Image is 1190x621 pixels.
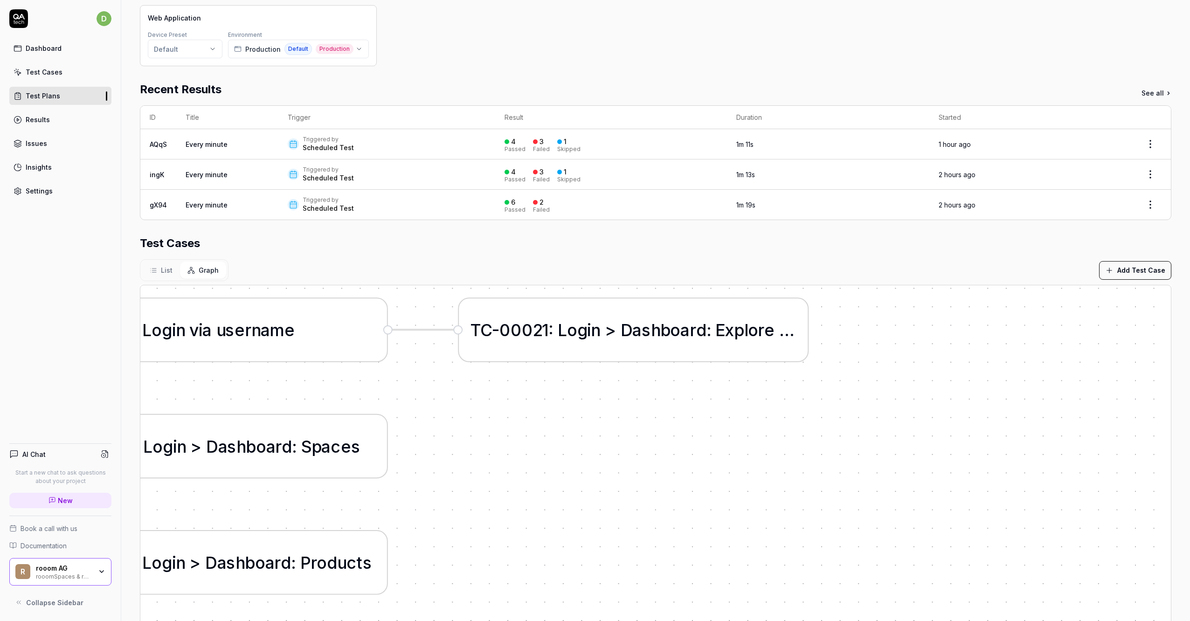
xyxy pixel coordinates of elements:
[37,297,388,362] div: Loginviausername
[274,553,281,573] span: r
[736,201,755,209] time: 1m 19s
[591,320,600,340] span: n
[275,436,282,456] span: r
[744,320,748,340] span: l
[235,553,245,573] span: h
[651,320,660,340] span: h
[642,320,651,340] span: s
[37,414,388,479] a: Login>Dashboard:Spaces
[764,320,775,340] span: e
[152,320,162,340] span: o
[533,146,550,152] div: Failed
[202,320,212,340] span: a
[150,140,167,148] a: AQqS
[564,138,567,146] div: 1
[26,115,50,124] div: Results
[206,436,218,456] span: D
[939,140,971,148] time: 1 hour ago
[177,436,186,456] span: n
[311,436,322,456] span: p
[148,40,222,58] button: Default
[727,106,929,129] th: Duration
[9,63,111,81] a: Test Cases
[173,436,177,456] span: i
[284,320,295,340] span: e
[161,265,173,275] span: List
[26,67,62,77] div: Test Cases
[228,31,262,38] label: Environment
[189,553,201,573] span: >
[577,320,588,340] span: g
[316,44,353,54] span: Production
[317,553,327,573] span: o
[97,9,111,28] button: d
[163,436,173,456] span: g
[511,320,522,340] span: 0
[140,81,221,98] h2: Recent Results
[9,87,111,105] a: Test Plans
[567,320,577,340] span: o
[564,168,567,176] div: 1
[632,320,642,340] span: a
[22,449,46,459] h4: AI Chat
[480,320,492,340] span: C
[26,43,62,53] div: Dashboard
[522,320,533,340] span: 0
[265,553,275,573] span: a
[734,320,744,340] span: p
[337,553,346,573] span: u
[236,436,246,456] span: h
[97,11,111,26] span: d
[533,207,550,213] div: Failed
[540,198,544,207] div: 2
[205,553,217,573] span: D
[557,177,581,182] div: Skipped
[351,436,360,456] span: s
[303,173,354,183] div: Scheduled Test
[1142,88,1171,98] a: See all
[311,553,317,573] span: r
[58,496,73,505] span: New
[246,436,256,456] span: b
[26,91,60,101] div: Test Plans
[26,162,52,172] div: Insights
[511,198,515,207] div: 6
[9,469,111,485] p: Start a new chat to ask questions about your project
[9,524,111,533] a: Book a call with us
[256,436,266,456] span: o
[284,43,312,55] span: Default
[690,320,696,340] span: r
[261,320,270,340] span: a
[172,553,176,573] span: i
[715,320,725,340] span: E
[176,553,185,573] span: n
[282,436,292,456] span: d
[9,158,111,176] a: Insights
[180,262,226,279] button: Graph
[511,138,516,146] div: 4
[186,201,228,209] a: Every minute
[189,320,199,340] span: v
[186,140,228,148] a: Every minute
[235,320,245,340] span: e
[303,143,354,152] div: Scheduled Test
[458,297,809,362] a: TC-00021:Login>Dashboard:ExplorePa
[9,39,111,57] a: Dashboard
[303,204,354,213] div: Scheduled Test
[281,553,291,573] span: d
[301,436,311,456] span: S
[470,320,480,340] span: T
[303,166,354,173] div: Triggered by
[37,530,388,595] a: Login>Dashboard:Products
[1099,261,1171,280] button: Add Test Case
[548,320,553,340] span: :
[162,320,172,340] span: g
[148,31,187,38] label: Device Preset
[26,598,83,607] span: Collapse Sidebar
[21,524,77,533] span: Book a call with us
[495,106,727,129] th: Result
[736,171,755,179] time: 1m 13s
[251,320,261,340] span: n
